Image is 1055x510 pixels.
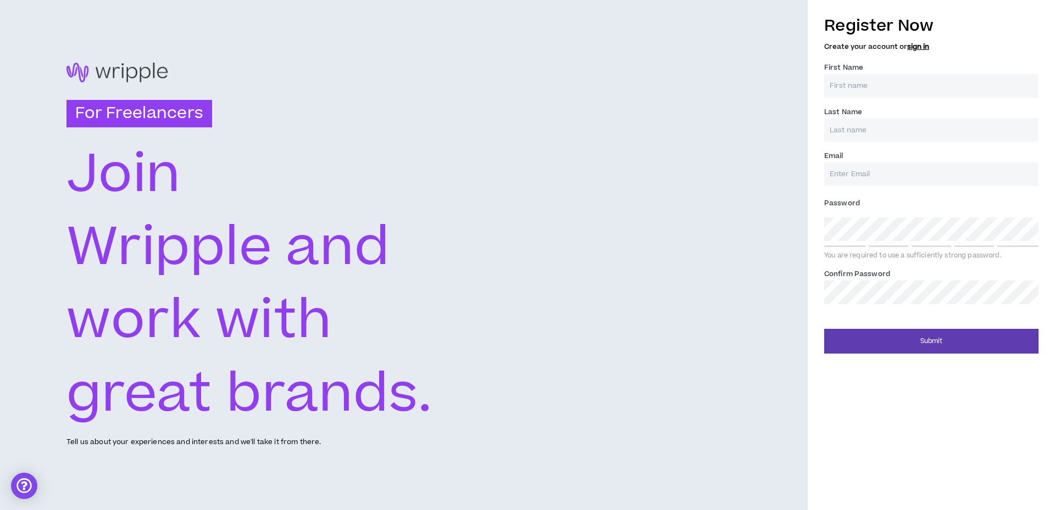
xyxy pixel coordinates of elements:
[824,198,860,208] span: Password
[824,265,890,283] label: Confirm Password
[824,118,1039,142] input: Last name
[824,162,1039,186] input: Enter Email
[66,100,212,127] h3: For Freelancers
[66,437,321,447] p: Tell us about your experiences and interests and we'll take it from there.
[907,42,929,52] a: sign in
[11,473,37,499] div: Open Intercom Messenger
[66,356,433,433] text: great brands.
[824,59,863,76] label: First Name
[66,210,391,286] text: Wripple and
[824,329,1039,354] button: Submit
[824,147,843,165] label: Email
[66,283,331,359] text: work with
[66,137,181,213] text: Join
[824,43,1039,51] h5: Create your account or
[824,103,862,121] label: Last Name
[824,74,1039,98] input: First name
[824,251,1039,260] div: You are required to use a sufficiently strong password.
[824,14,1039,37] h3: Register Now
